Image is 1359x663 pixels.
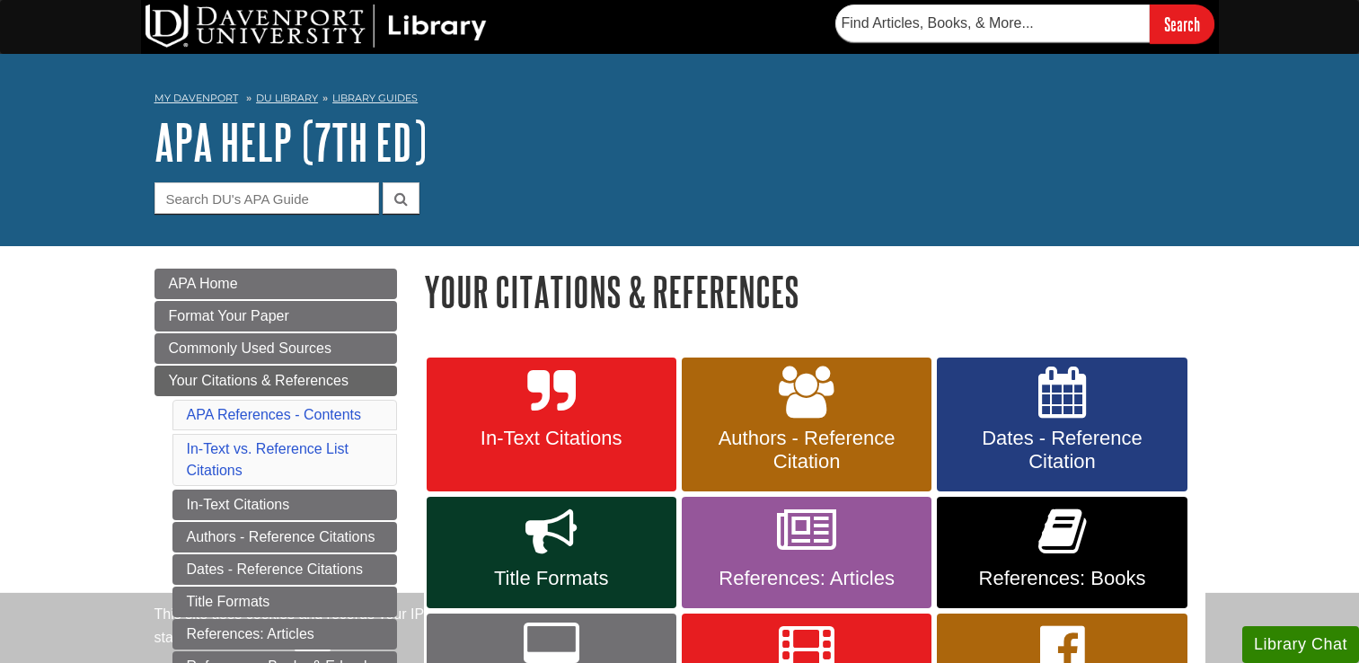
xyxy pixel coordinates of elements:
input: Search [1150,4,1214,43]
a: Authors - Reference Citation [682,358,931,492]
input: Find Articles, Books, & More... [835,4,1150,42]
span: References: Books [950,567,1173,590]
a: Title Formats [427,497,676,608]
a: APA References - Contents [187,407,361,422]
a: In-Text vs. Reference List Citations [187,441,349,478]
a: Title Formats [172,587,397,617]
a: References: Books [937,497,1187,608]
a: In-Text Citations [427,358,676,492]
span: References: Articles [695,567,918,590]
a: In-Text Citations [172,490,397,520]
span: Authors - Reference Citation [695,427,918,473]
form: Searches DU Library's articles, books, and more [835,4,1214,43]
a: References: Articles [172,619,397,650]
a: My Davenport [154,91,238,106]
span: Title Formats [440,567,663,590]
a: Library Guides [332,92,418,104]
a: Format Your Paper [154,301,397,331]
a: APA Home [154,269,397,299]
a: Commonly Used Sources [154,333,397,364]
span: Commonly Used Sources [169,340,331,356]
button: Library Chat [1242,626,1359,663]
span: Format Your Paper [169,308,289,323]
a: Authors - Reference Citations [172,522,397,552]
a: DU Library [256,92,318,104]
a: References: Articles [682,497,931,608]
input: Search DU's APA Guide [154,182,379,214]
a: Dates - Reference Citation [937,358,1187,492]
span: APA Home [169,276,238,291]
a: Your Citations & References [154,366,397,396]
img: DU Library [146,4,487,48]
span: Your Citations & References [169,373,349,388]
span: Dates - Reference Citation [950,427,1173,473]
h1: Your Citations & References [424,269,1205,314]
span: In-Text Citations [440,427,663,450]
a: Dates - Reference Citations [172,554,397,585]
a: APA Help (7th Ed) [154,114,427,170]
nav: breadcrumb [154,86,1205,115]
